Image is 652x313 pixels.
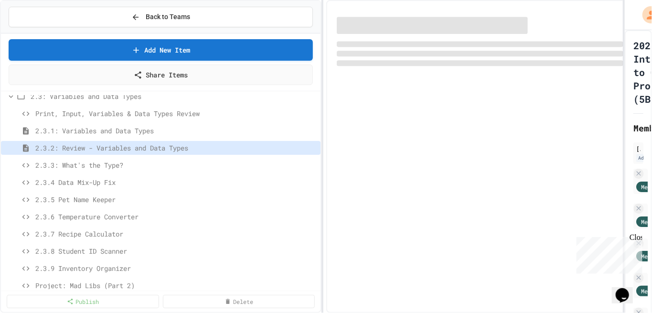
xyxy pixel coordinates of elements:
a: Add New Item [9,39,313,61]
span: Back to Teams [146,12,190,22]
span: 2.3.4 Data Mix-Up Fix [35,177,317,187]
iframe: chat widget [612,275,642,303]
span: Project: Mad Libs (Part 2) [35,281,317,291]
span: Print, Input, Variables & Data Types Review [35,108,317,119]
span: 2.3.5 Pet Name Keeper [35,194,317,205]
span: 2.3.1: Variables and Data Types [35,126,317,136]
span: 2.3.6 Temperature Converter [35,212,317,222]
span: 2.3.9 Inventory Organizer [35,263,317,273]
a: Publish [7,295,159,308]
div: Chat with us now!Close [4,4,66,61]
span: 2.3.2: Review - Variables and Data Types [35,143,317,153]
a: Share Items [9,65,313,85]
span: 2.3.3: What's the Type? [35,160,317,170]
a: Delete [163,295,315,308]
button: Back to Teams [9,7,313,27]
span: 2.3.7 Recipe Calculator [35,229,317,239]
span: 2.3.8 Student ID Scanner [35,246,317,256]
span: 2.3: Variables and Data Types [31,91,317,101]
iframe: chat widget [573,233,642,274]
div: [PERSON_NAME] [636,144,641,153]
